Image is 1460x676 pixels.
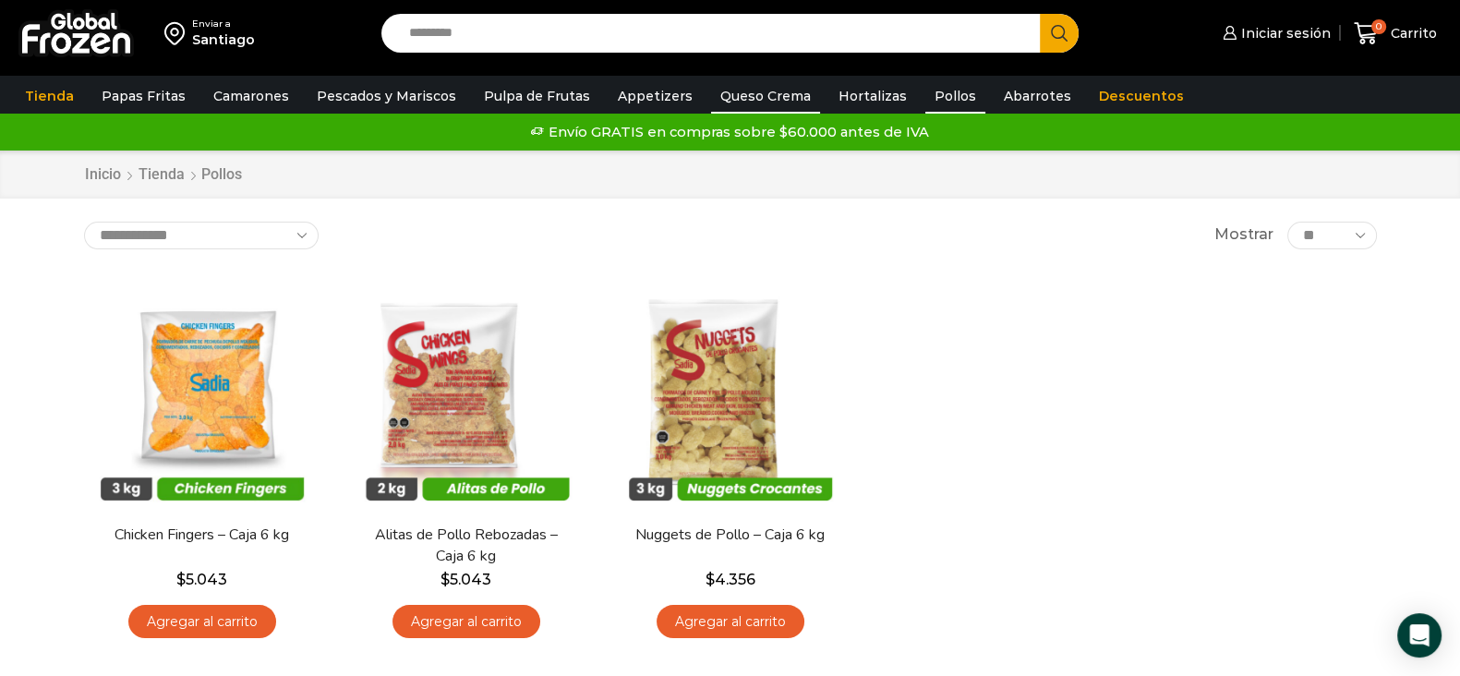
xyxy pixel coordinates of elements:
[1397,613,1442,658] div: Open Intercom Messenger
[359,525,572,567] a: Alitas de Pollo Rebozadas – Caja 6 kg
[995,78,1080,114] a: Abarrotes
[440,571,450,588] span: $
[164,18,192,49] img: address-field-icon.svg
[1371,19,1386,34] span: 0
[95,525,308,546] a: Chicken Fingers – Caja 6 kg
[1386,24,1437,42] span: Carrito
[1090,78,1193,114] a: Descuentos
[92,78,195,114] a: Papas Fritas
[1040,14,1079,53] button: Search button
[1237,24,1331,42] span: Iniciar sesión
[1218,15,1331,52] a: Iniciar sesión
[84,222,320,249] select: Pedido de la tienda
[176,571,186,588] span: $
[392,605,540,639] a: Agregar al carrito: “Alitas de Pollo Rebozadas - Caja 6 kg”
[623,525,836,546] a: Nuggets de Pollo – Caja 6 kg
[829,78,916,114] a: Hortalizas
[16,78,83,114] a: Tienda
[308,78,465,114] a: Pescados y Mariscos
[128,605,276,639] a: Agregar al carrito: “Chicken Fingers - Caja 6 kg”
[1214,224,1273,246] span: Mostrar
[440,571,491,588] bdi: 5.043
[706,571,755,588] bdi: 4.356
[706,571,715,588] span: $
[176,571,227,588] bdi: 5.043
[609,78,702,114] a: Appetizers
[1349,12,1442,55] a: 0 Carrito
[138,164,186,186] a: Tienda
[84,164,122,186] a: Inicio
[925,78,985,114] a: Pollos
[657,605,804,639] a: Agregar al carrito: “Nuggets de Pollo - Caja 6 kg”
[192,30,255,49] div: Santiago
[84,164,242,186] nav: Breadcrumb
[204,78,298,114] a: Camarones
[475,78,599,114] a: Pulpa de Frutas
[192,18,255,30] div: Enviar a
[711,78,820,114] a: Queso Crema
[201,165,242,183] h1: Pollos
